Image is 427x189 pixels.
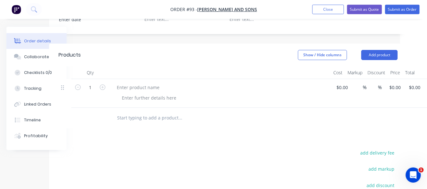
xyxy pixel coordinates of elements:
button: Checklists 0/0 [6,65,66,81]
div: Price [388,66,403,79]
span: 1 [418,168,424,173]
button: Profitability [6,128,66,144]
div: Order details [24,38,51,44]
button: Timeline [6,112,66,128]
a: [PERSON_NAME] and Sons [197,7,257,13]
button: add markup [365,165,398,173]
iframe: Intercom live chat [405,168,421,183]
div: Linked Orders [24,101,51,107]
button: Order details [6,33,66,49]
div: Timeline [24,117,41,123]
input: Enter date [54,15,133,24]
div: Qty [71,66,109,79]
input: Start typing to add a product... [117,112,243,124]
button: Tracking [6,81,66,96]
button: Submit as Order [385,5,419,14]
button: Collaborate [6,49,66,65]
div: Total [403,66,417,79]
span: % [378,84,382,91]
div: Tracking [24,86,41,91]
img: Factory [11,5,21,14]
div: Discount [365,66,388,79]
button: Submit as Quote [347,5,382,14]
button: Close [312,5,344,14]
div: Cost [331,66,345,79]
div: Collaborate [24,54,49,60]
button: Add product [361,50,398,60]
div: Markup [345,66,365,79]
div: Profitability [24,133,48,139]
span: Order #93 - [170,7,197,13]
button: Linked Orders [6,96,66,112]
div: Checklists 0/0 [24,70,52,76]
div: Products [59,51,81,59]
span: % [363,84,367,91]
button: add delivery fee [357,149,398,157]
button: Show / Hide columns [298,50,347,60]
